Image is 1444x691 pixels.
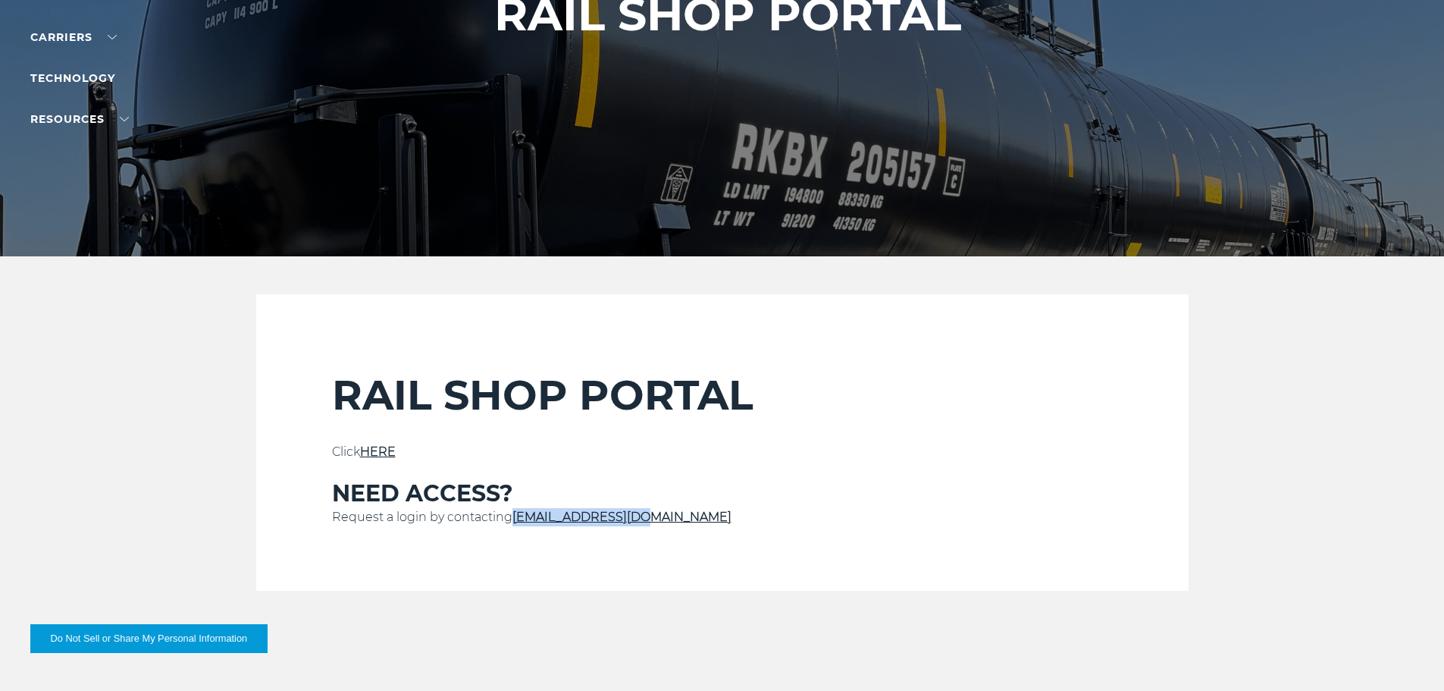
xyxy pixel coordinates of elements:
[30,112,129,126] a: RESOURCES
[332,443,1113,461] p: Click
[332,508,1113,526] p: Request a login by contacting
[30,30,117,44] a: Carriers
[30,624,268,653] button: Do Not Sell or Share My Personal Information
[332,479,1113,508] h3: NEED ACCESS?
[360,444,396,459] a: HERE
[512,510,731,524] a: [EMAIL_ADDRESS][DOMAIN_NAME]
[30,71,115,85] a: Technology
[332,370,1113,420] h2: RAIL SHOP PORTAL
